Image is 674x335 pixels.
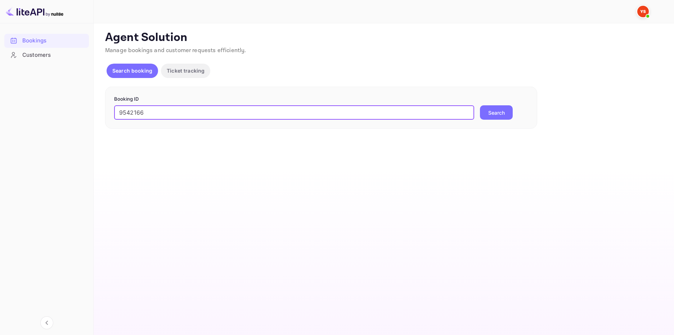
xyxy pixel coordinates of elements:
a: Customers [4,48,89,61]
img: LiteAPI logo [6,6,63,17]
p: Agent Solution [105,31,661,45]
img: Yandex Support [637,6,649,17]
button: Search [480,105,513,120]
p: Booking ID [114,96,528,103]
input: Enter Booking ID (e.g., 63782194) [114,105,474,120]
div: Customers [22,51,85,59]
span: Manage bookings and customer requests efficiently. [105,47,246,54]
div: Bookings [22,37,85,45]
button: Collapse navigation [40,316,53,329]
div: Bookings [4,34,89,48]
p: Ticket tracking [167,67,205,74]
a: Bookings [4,34,89,47]
p: Search booking [112,67,152,74]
